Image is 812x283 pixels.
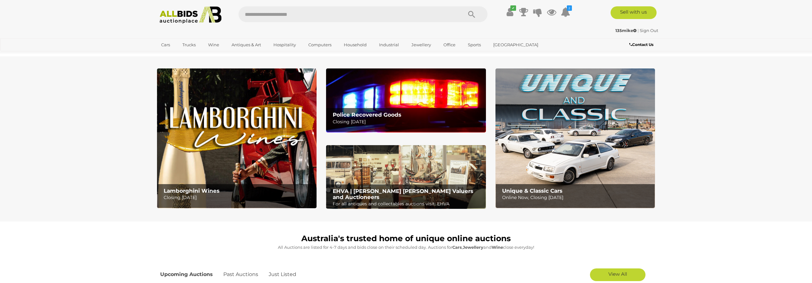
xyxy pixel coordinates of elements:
h1: Australia's trusted home of unique online auctions [160,234,652,243]
a: Cars [157,40,174,50]
a: Computers [304,40,336,50]
a: Unique & Classic Cars Unique & Classic Cars Online Now, Closing [DATE] [495,68,655,208]
p: All Auctions are listed for 4-7 days and bids close on their scheduled day. Auctions for , and cl... [160,244,652,251]
a: Wine [204,40,223,50]
span: View All [608,271,627,277]
a: Hospitality [269,40,300,50]
strong: 135mike [615,28,637,33]
a: Trucks [178,40,200,50]
img: Allbids.com.au [156,6,225,24]
i: 2 [567,5,572,11]
b: EHVA | [PERSON_NAME] [PERSON_NAME] Valuers and Auctioneers [333,188,473,200]
a: Household [340,40,371,50]
a: Contact Us [629,41,655,48]
a: Police Recovered Goods Police Recovered Goods Closing [DATE] [326,68,486,132]
a: 135mike [615,28,638,33]
p: Closing [DATE] [164,194,313,202]
a: Sports [464,40,485,50]
i: ✔ [510,5,516,11]
a: View All [590,268,645,281]
p: Closing [DATE] [333,118,482,126]
a: [GEOGRAPHIC_DATA] [489,40,542,50]
a: Office [439,40,460,50]
strong: Jewellery [463,245,483,250]
a: Jewellery [407,40,435,50]
b: Unique & Classic Cars [502,188,562,194]
a: Sign Out [640,28,658,33]
b: Lamborghini Wines [164,188,219,194]
strong: Cars [452,245,462,250]
p: Online Now, Closing [DATE] [502,194,652,202]
img: Police Recovered Goods [326,68,486,132]
span: | [638,28,639,33]
a: 2 [561,6,570,18]
img: Lamborghini Wines [157,68,317,208]
b: Contact Us [629,42,653,47]
a: Industrial [375,40,403,50]
strong: Wine [492,245,503,250]
a: EHVA | Evans Hastings Valuers and Auctioneers EHVA | [PERSON_NAME] [PERSON_NAME] Valuers and Auct... [326,145,486,209]
b: Police Recovered Goods [333,112,401,118]
a: Antiques & Art [227,40,265,50]
a: ✔ [505,6,514,18]
a: Lamborghini Wines Lamborghini Wines Closing [DATE] [157,68,317,208]
a: Sell with us [611,6,657,19]
p: For all antiques and collectables auctions visit: EHVA [333,200,482,208]
button: Search [456,6,488,22]
img: Unique & Classic Cars [495,68,655,208]
img: EHVA | Evans Hastings Valuers and Auctioneers [326,145,486,209]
